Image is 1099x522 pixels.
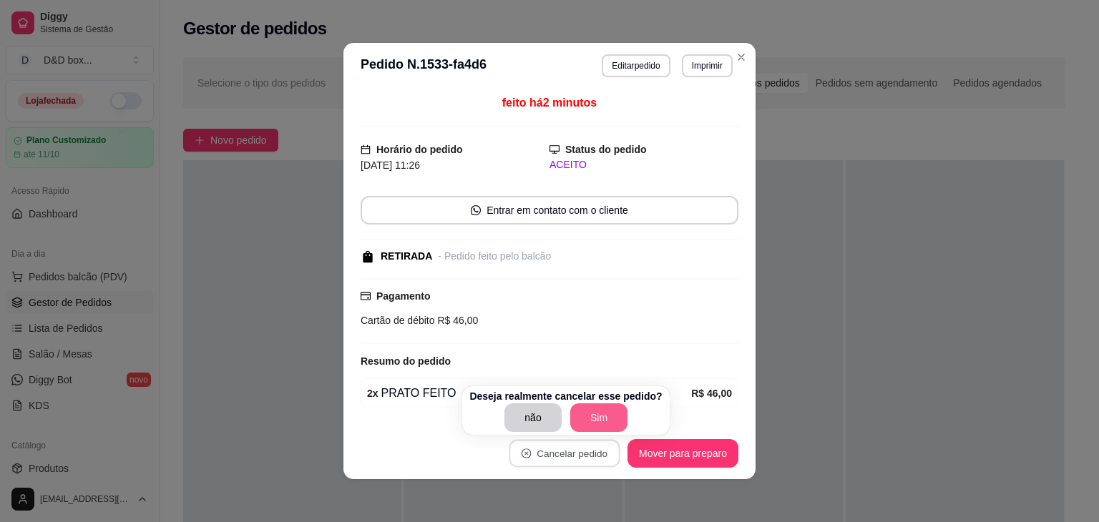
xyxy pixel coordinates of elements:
[471,205,481,215] span: whats-app
[361,355,451,367] strong: Resumo do pedido
[361,315,435,326] span: Cartão de débito
[602,54,670,77] button: Editarpedido
[682,54,733,77] button: Imprimir
[570,403,627,432] button: Sim
[361,159,420,171] span: [DATE] 11:26
[367,385,691,402] div: PRATO FEITO
[522,448,532,458] span: close-circle
[549,157,738,172] div: ACEITO
[361,196,738,225] button: whats-appEntrar em contato com o cliente
[361,54,487,77] h3: Pedido N. 1533-fa4d6
[502,97,597,109] span: feito há 2 minutos
[730,46,753,69] button: Close
[376,290,430,302] strong: Pagamento
[691,388,732,399] strong: R$ 46,00
[549,144,560,154] span: desktop
[361,291,371,301] span: credit-card
[361,144,371,154] span: calendar
[504,403,562,432] button: não
[469,389,662,403] p: Deseja realmente cancelar esse pedido?
[367,388,378,399] strong: 2 x
[435,315,479,326] span: R$ 46,00
[627,439,738,468] button: Mover para preparo
[509,440,620,468] button: close-circleCancelar pedido
[381,249,432,264] div: RETIRADA
[376,144,463,155] strong: Horário do pedido
[565,144,647,155] strong: Status do pedido
[438,249,551,264] div: - Pedido feito pelo balcão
